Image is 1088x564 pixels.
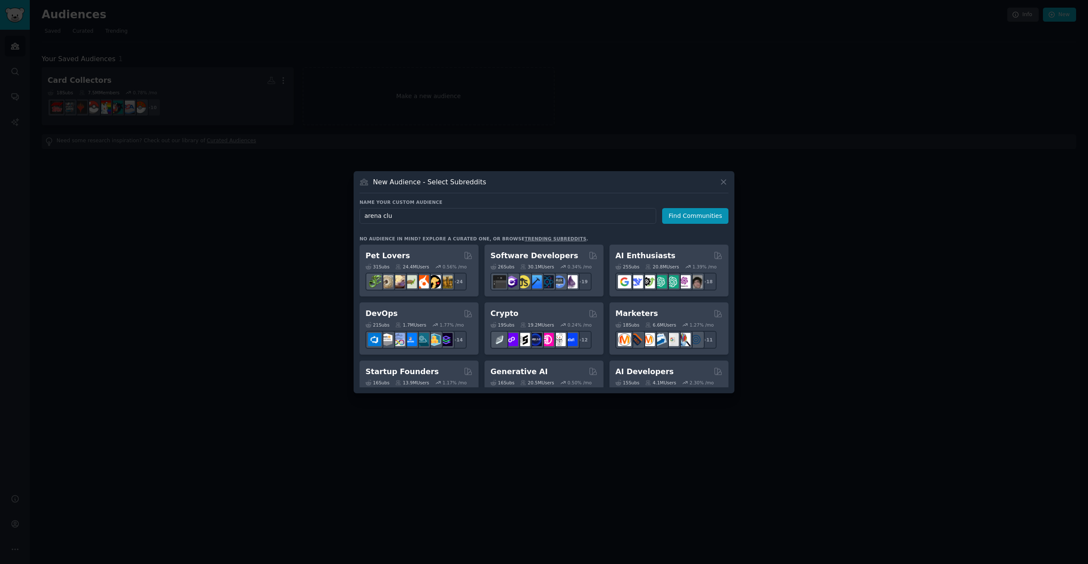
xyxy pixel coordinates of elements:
[517,275,530,288] img: learnjavascript
[365,380,389,386] div: 16 Sub s
[442,380,467,386] div: 1.17 % /mo
[517,333,530,346] img: ethstaker
[567,380,592,386] div: 0.50 % /mo
[689,333,703,346] img: OnlineMarketing
[529,333,542,346] img: web3
[360,208,656,224] input: Pick a short name, like "Digital Marketers" or "Movie-Goers"
[615,367,674,377] h2: AI Developers
[692,264,717,270] div: 1.39 % /mo
[615,251,675,261] h2: AI Enthusiasts
[490,251,578,261] h2: Software Developers
[567,322,592,328] div: 0.24 % /mo
[505,275,518,288] img: csharp
[541,275,554,288] img: reactnative
[690,322,714,328] div: 1.27 % /mo
[654,333,667,346] img: Emailmarketing
[373,178,486,186] h3: New Audience - Select Subreddits
[404,275,417,288] img: turtle
[666,275,679,288] img: chatgpt_prompts_
[690,380,714,386] div: 2.30 % /mo
[365,367,439,377] h2: Startup Founders
[505,333,518,346] img: 0xPolygon
[449,273,467,290] div: + 24
[380,333,393,346] img: AWS_Certified_Experts
[520,322,554,328] div: 19.2M Users
[618,275,631,288] img: GoogleGeminiAI
[615,380,639,386] div: 15 Sub s
[564,275,578,288] img: elixir
[642,333,655,346] img: AskMarketing
[380,275,393,288] img: ballpython
[449,331,467,349] div: + 14
[490,308,518,319] h2: Crypto
[520,380,554,386] div: 20.5M Users
[392,275,405,288] img: leopardgeckos
[645,322,676,328] div: 6.6M Users
[493,275,506,288] img: software
[529,275,542,288] img: iOSProgramming
[677,333,691,346] img: MarketingResearch
[365,308,398,319] h2: DevOps
[699,273,717,290] div: + 18
[416,275,429,288] img: cockatiel
[574,273,592,290] div: + 19
[630,333,643,346] img: bigseo
[520,264,554,270] div: 30.1M Users
[365,251,410,261] h2: Pet Lovers
[490,380,514,386] div: 16 Sub s
[552,333,566,346] img: CryptoNews
[564,333,578,346] img: defi_
[574,331,592,349] div: + 12
[490,264,514,270] div: 26 Sub s
[630,275,643,288] img: DeepSeek
[541,333,554,346] img: defiblockchain
[395,322,426,328] div: 1.7M Users
[439,275,453,288] img: dogbreed
[493,333,506,346] img: ethfinance
[395,264,429,270] div: 24.4M Users
[689,275,703,288] img: ArtificalIntelligence
[442,264,467,270] div: 0.56 % /mo
[567,264,592,270] div: 0.34 % /mo
[365,322,389,328] div: 21 Sub s
[368,275,381,288] img: herpetology
[645,264,679,270] div: 20.8M Users
[615,308,658,319] h2: Marketers
[666,333,679,346] img: googleads
[404,333,417,346] img: DevOpsLinks
[524,236,586,241] a: trending subreddits
[662,208,728,224] button: Find Communities
[699,331,717,349] div: + 11
[642,275,655,288] img: AItoolsCatalog
[615,322,639,328] div: 18 Sub s
[428,275,441,288] img: PetAdvice
[615,264,639,270] div: 25 Sub s
[440,322,464,328] div: 1.77 % /mo
[490,367,548,377] h2: Generative AI
[395,380,429,386] div: 13.9M Users
[645,380,676,386] div: 4.1M Users
[416,333,429,346] img: platformengineering
[490,322,514,328] div: 19 Sub s
[439,333,453,346] img: PlatformEngineers
[360,199,728,205] h3: Name your custom audience
[428,333,441,346] img: aws_cdk
[360,236,588,242] div: No audience in mind? Explore a curated one, or browse .
[618,333,631,346] img: content_marketing
[677,275,691,288] img: OpenAIDev
[368,333,381,346] img: azuredevops
[365,264,389,270] div: 31 Sub s
[552,275,566,288] img: AskComputerScience
[654,275,667,288] img: chatgpt_promptDesign
[392,333,405,346] img: Docker_DevOps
